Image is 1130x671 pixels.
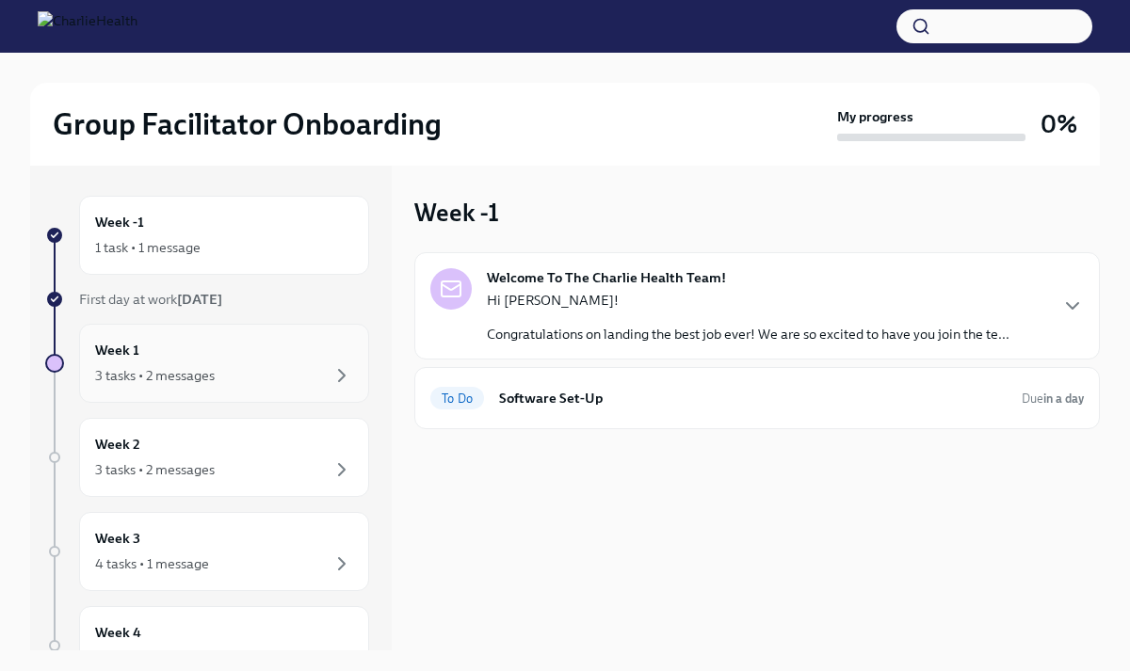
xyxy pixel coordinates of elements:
div: 3 tasks • 2 messages [95,460,215,479]
strong: [DATE] [177,291,222,308]
h6: Week -1 [95,212,144,232]
strong: in a day [1043,391,1084,406]
div: 4 tasks • 1 message [95,554,209,573]
h6: Week 1 [95,340,139,360]
div: 1 task • 1 message [95,238,201,257]
h3: Week -1 [414,196,499,230]
a: To DoSoftware Set-UpDuein a day [430,383,1084,413]
p: Congratulations on landing the best job ever! We are so excited to have you join the te... [487,325,1009,343]
a: First day at work[DATE] [45,290,369,309]
span: Due [1022,391,1084,406]
span: August 19th, 2025 10:00 [1022,390,1084,407]
strong: Welcome To The Charlie Health Team! [487,268,726,287]
span: First day at work [79,291,222,308]
h6: Software Set-Up [499,388,1007,408]
a: Week 13 tasks • 2 messages [45,324,369,403]
a: Week 34 tasks • 1 message [45,512,369,591]
div: 3 tasks • 2 messages [95,366,215,385]
a: Week -11 task • 1 message [45,196,369,275]
h2: Group Facilitator Onboarding [53,105,442,143]
h6: Week 4 [95,622,141,643]
strong: My progress [837,107,913,126]
h6: Week 3 [95,528,140,549]
div: 1 task [95,648,128,667]
h3: 0% [1041,107,1077,141]
h6: Week 2 [95,434,140,455]
img: CharlieHealth [38,11,137,41]
span: To Do [430,391,484,406]
p: Hi [PERSON_NAME]! [487,291,1009,310]
a: Week 23 tasks • 2 messages [45,418,369,497]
